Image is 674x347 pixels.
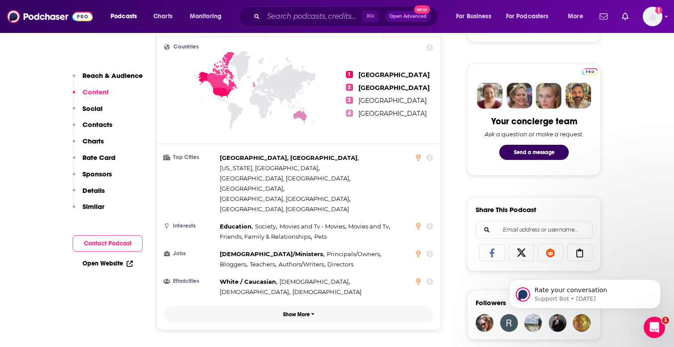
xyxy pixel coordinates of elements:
[283,311,310,318] p: Show More
[220,261,246,268] span: Bloggers
[7,8,93,25] img: Podchaser - Follow, Share and Rate Podcasts
[346,110,353,117] span: 4
[506,83,532,109] img: Barbara Profile
[327,261,353,268] span: Directors
[220,288,289,295] span: [DEMOGRAPHIC_DATA]
[220,277,277,287] span: ,
[250,259,276,269] span: ,
[164,278,216,284] h3: Ethnicities
[485,131,584,138] div: Ask a question or make a request.
[73,120,112,137] button: Contacts
[562,9,594,24] button: open menu
[220,173,350,184] span: ,
[476,298,506,307] span: Followers
[82,104,103,113] p: Social
[220,221,253,232] span: ,
[536,83,562,109] img: Jules Profile
[73,71,143,88] button: Reach & Audience
[164,155,216,160] h3: Top Cities
[348,223,389,230] span: Movies and Tv
[279,277,350,287] span: ,
[279,259,325,269] span: ,
[220,195,349,202] span: [GEOGRAPHIC_DATA], [GEOGRAPHIC_DATA]
[643,7,662,26] span: Logged in as RP_publicity
[73,88,109,104] button: Content
[73,202,104,219] button: Similar
[279,221,346,232] span: ,
[662,317,669,324] span: 1
[220,287,290,297] span: ,
[279,278,349,285] span: [DEMOGRAPHIC_DATA]
[390,14,427,19] span: Open Advanced
[220,223,251,230] span: Education
[348,221,390,232] span: ,
[450,9,502,24] button: open menu
[582,68,598,75] img: Podchaser Pro
[358,97,427,105] span: [GEOGRAPHIC_DATA]
[153,10,173,23] span: Charts
[327,249,381,259] span: ,
[596,9,611,24] a: Show notifications dropdown
[220,250,323,257] span: [DEMOGRAPHIC_DATA]/Ministers
[279,261,324,268] span: Authors/Writers
[220,154,358,161] span: [GEOGRAPHIC_DATA], [GEOGRAPHIC_DATA]
[250,261,275,268] span: Teachers
[496,261,674,323] iframe: Intercom notifications message
[164,223,216,229] h3: Interests
[220,163,320,173] span: ,
[565,83,591,109] img: Jon Profile
[618,9,632,24] a: Show notifications dropdown
[111,10,137,23] span: Podcasts
[184,9,233,24] button: open menu
[500,314,518,332] img: BlissWitch
[456,10,491,23] span: For Business
[346,97,353,104] span: 3
[220,175,349,182] span: [GEOGRAPHIC_DATA], [GEOGRAPHIC_DATA]
[644,317,665,338] iframe: Intercom live chat
[73,170,112,186] button: Sponsors
[220,205,349,212] span: [GEOGRAPHIC_DATA], [GEOGRAPHIC_DATA]
[582,67,598,75] a: Pro website
[362,11,378,22] span: ⌘ K
[263,9,362,24] input: Search podcasts, credits, & more...
[220,278,276,285] span: White / Caucasian
[314,233,327,240] span: Pets
[358,71,430,79] span: [GEOGRAPHIC_DATA]
[476,221,592,239] div: Search followers
[164,251,216,257] h3: Jobs
[643,7,662,26] img: User Profile
[573,314,591,332] img: Wyvernfriend
[476,205,536,214] h3: Share This Podcast
[220,164,318,171] span: [US_STATE], [GEOGRAPHIC_DATA]
[220,194,350,204] span: ,
[414,5,430,14] span: New
[477,83,503,109] img: Sydney Profile
[82,202,104,211] p: Similar
[279,223,345,230] span: Movies and Tv - Movies
[220,249,325,259] span: ,
[220,184,284,194] span: ,
[82,88,109,96] p: Content
[491,116,577,127] div: Your concierge team
[220,232,312,242] span: ,
[538,244,563,261] a: Share on Reddit
[104,9,148,24] button: open menu
[220,153,359,163] span: ,
[500,9,562,24] button: open menu
[568,10,583,23] span: More
[479,244,505,261] a: Share on Facebook
[82,170,112,178] p: Sponsors
[82,260,133,267] a: Open Website
[220,233,311,240] span: Friends, Family & Relationships
[655,7,662,14] svg: Add a profile image
[73,104,103,121] button: Social
[173,44,199,50] span: Countries
[220,185,283,192] span: [GEOGRAPHIC_DATA]
[476,314,493,332] img: DianneAmes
